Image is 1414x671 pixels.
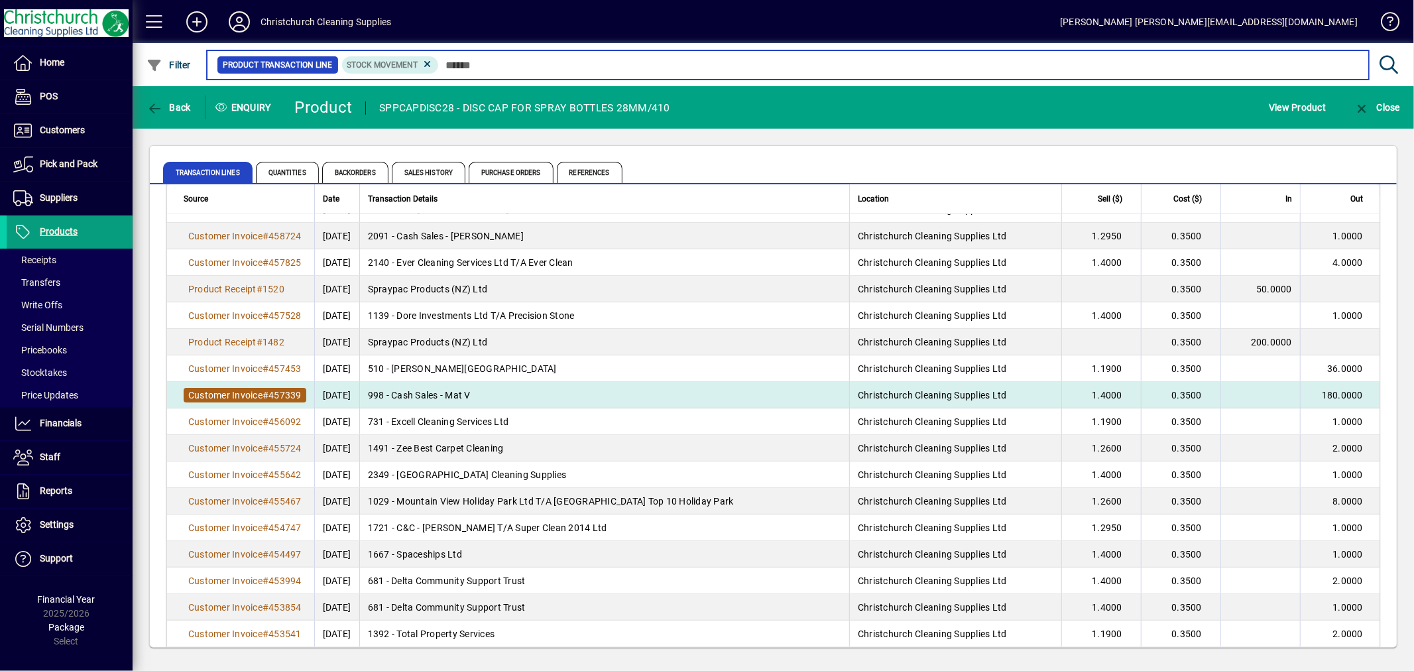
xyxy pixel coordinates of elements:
[858,310,1007,321] span: Christchurch Cleaning Supplies Ltd
[7,475,133,508] a: Reports
[188,363,263,374] span: Customer Invoice
[188,522,263,533] span: Customer Invoice
[858,416,1007,427] span: Christchurch Cleaning Supplies Ltd
[314,329,359,355] td: [DATE]
[1371,3,1397,46] a: Knowledge Base
[184,441,306,456] a: Customer Invoice#455724
[858,204,1007,215] span: Christchurch Cleaning Supplies Ltd
[188,576,263,586] span: Customer Invoice
[218,10,261,34] button: Profile
[40,519,74,530] span: Settings
[268,416,302,427] span: 456092
[268,576,302,586] span: 453994
[1141,621,1220,647] td: 0.3500
[188,443,263,454] span: Customer Invoice
[13,390,78,400] span: Price Updates
[1333,602,1364,613] span: 1.0000
[1333,469,1364,480] span: 1.0000
[40,192,78,203] span: Suppliers
[147,102,191,113] span: Back
[263,310,268,321] span: #
[1141,594,1220,621] td: 0.3500
[1061,515,1141,541] td: 1.2950
[7,339,133,361] a: Pricebooks
[1060,11,1358,32] div: [PERSON_NAME] [PERSON_NAME][EMAIL_ADDRESS][DOMAIN_NAME]
[268,496,302,507] span: 455467
[858,522,1007,533] span: Christchurch Cleaning Supplies Ltd
[359,515,849,541] td: 1721 - C&C - [PERSON_NAME] T/A Super Clean 2014 Ltd
[257,337,263,347] span: #
[13,255,56,265] span: Receipts
[7,114,133,147] a: Customers
[858,602,1007,613] span: Christchurch Cleaning Supplies Ltd
[858,192,1053,206] div: Location
[133,95,206,119] app-page-header-button: Back
[188,284,257,294] span: Product Receipt
[1141,541,1220,568] td: 0.3500
[268,363,302,374] span: 457453
[1061,408,1141,435] td: 1.1900
[7,249,133,271] a: Receipts
[1333,310,1364,321] span: 1.0000
[268,231,302,241] span: 458724
[1333,522,1364,533] span: 1.0000
[359,568,849,594] td: 681 - Delta Community Support Trust
[7,148,133,181] a: Pick and Pack
[13,322,84,333] span: Serial Numbers
[7,441,133,474] a: Staff
[314,541,359,568] td: [DATE]
[188,257,263,268] span: Customer Invoice
[13,367,67,378] span: Stocktakes
[1333,629,1364,639] span: 2.0000
[184,282,289,296] a: Product Receipt#1520
[184,494,306,509] a: Customer Invoice#455467
[858,337,1007,347] span: Christchurch Cleaning Supplies Ltd
[13,345,67,355] span: Pricebooks
[1285,192,1292,206] span: In
[263,496,268,507] span: #
[263,284,284,294] span: 1520
[1061,435,1141,461] td: 1.2600
[347,60,418,70] span: Stock movement
[184,627,306,641] a: Customer Invoice#453541
[1149,192,1214,206] div: Cost ($)
[263,363,268,374] span: #
[1141,461,1220,488] td: 0.3500
[858,469,1007,480] span: Christchurch Cleaning Supplies Ltd
[261,11,391,32] div: Christchurch Cleaning Supplies
[1322,390,1363,400] span: 180.0000
[359,329,849,355] td: Spraypac Products (NZ) Ltd
[7,384,133,406] a: Price Updates
[184,192,306,206] div: Source
[223,58,333,72] span: Product Transaction Line
[314,435,359,461] td: [DATE]
[1141,568,1220,594] td: 0.3500
[7,294,133,316] a: Write Offs
[379,97,670,119] div: SPPCAPDISC28 - DISC CAP FOR SPRAY BOTTLES 28MM/410
[13,277,60,288] span: Transfers
[359,621,849,647] td: 1392 - Total Property Services
[188,469,263,480] span: Customer Invoice
[40,418,82,428] span: Financials
[188,549,263,560] span: Customer Invoice
[188,602,263,613] span: Customer Invoice
[557,162,622,183] span: References
[206,97,285,118] div: Enquiry
[268,602,302,613] span: 453854
[40,57,64,68] span: Home
[40,91,58,101] span: POS
[7,271,133,294] a: Transfers
[1141,408,1220,435] td: 0.3500
[858,390,1007,400] span: Christchurch Cleaning Supplies Ltd
[1141,249,1220,276] td: 0.3500
[268,257,302,268] span: 457825
[1141,276,1220,302] td: 0.3500
[858,363,1007,374] span: Christchurch Cleaning Supplies Ltd
[184,388,306,402] a: Customer Invoice#457339
[40,125,85,135] span: Customers
[1327,363,1363,374] span: 36.0000
[359,382,849,408] td: 998 - Cash Sales - Mat V
[188,390,263,400] span: Customer Invoice
[7,316,133,339] a: Serial Numbers
[314,488,359,515] td: [DATE]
